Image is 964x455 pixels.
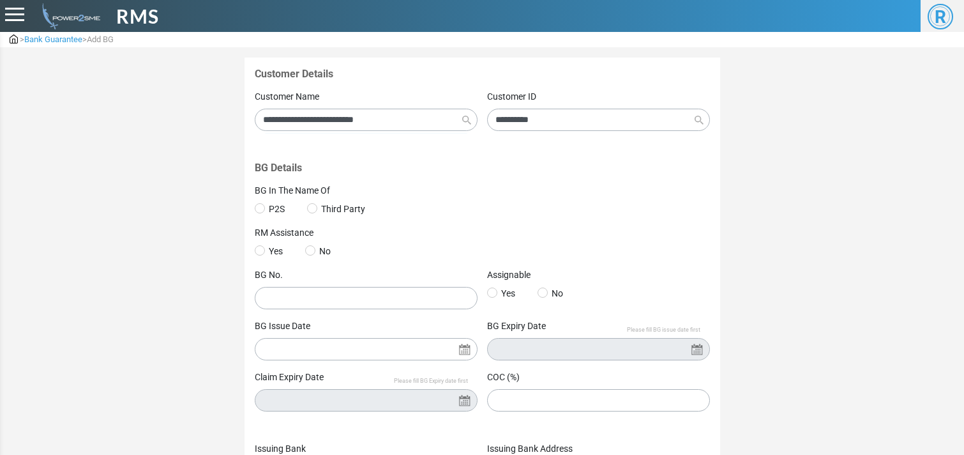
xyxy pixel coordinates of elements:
label: RM Assistance [255,226,313,240]
label: Third Party [307,203,365,216]
label: No [305,245,331,258]
img: admin [37,3,100,29]
label: P2S [255,203,285,216]
label: COC (%) [487,371,520,384]
label: Customer ID [487,90,536,104]
label: BG In The Name Of [255,184,330,197]
img: Search [695,116,704,125]
span: Please fill BG issue date first [627,326,700,335]
img: Search [691,343,704,356]
span: RMS [116,2,159,31]
label: Yes [487,287,515,300]
span: Add BG [87,35,114,44]
label: No [538,287,563,300]
label: Yes [255,245,283,258]
label: BG Expiry Date [487,320,710,333]
span: Please fill BG Expiry date first [394,377,468,386]
span: Bank Guarantee [24,35,82,44]
h4: Customer Details [255,68,710,80]
img: Search [458,343,471,356]
label: Claim Expiry Date [255,371,478,384]
img: admin [10,35,18,43]
label: Customer Name [255,90,319,104]
h4: BG Details [255,162,710,174]
img: Search [462,116,471,125]
label: BG Issue Date [255,320,310,333]
label: Assignable [487,268,531,282]
img: Search [458,394,471,407]
span: R [928,4,953,29]
label: BG No. [255,268,283,282]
